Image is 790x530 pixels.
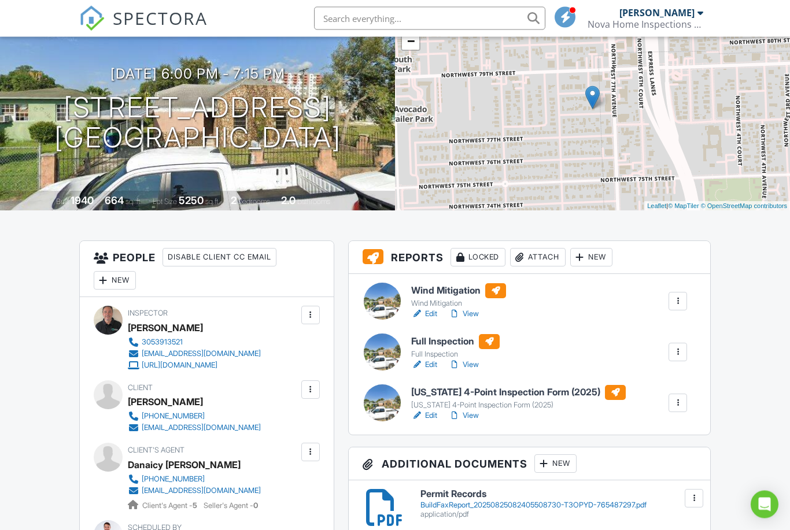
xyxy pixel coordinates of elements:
h6: Full Inspection [411,335,500,350]
span: sq. ft. [125,198,142,206]
div: New [534,455,577,473]
h3: Reports [349,242,710,275]
a: Zoom out [402,33,419,50]
h3: Additional Documents [349,448,710,481]
a: View [449,410,479,422]
span: bedrooms [238,198,270,206]
div: 2 [231,195,237,207]
a: © OpenStreetMap contributors [701,203,787,210]
span: Inspector [128,309,168,318]
div: Nova Home Inspections LLC [588,18,703,30]
strong: 0 [253,502,258,510]
span: Client [128,384,153,392]
div: | [644,202,790,212]
div: Attach [510,249,566,267]
a: Edit [411,309,437,320]
div: [US_STATE] 4-Point Inspection Form (2025) [411,401,626,410]
div: [URL][DOMAIN_NAME] [142,361,217,370]
span: Client's Agent [128,446,184,455]
a: 3053913521 [128,337,261,349]
span: bathrooms [297,198,330,206]
div: 3053913521 [142,338,183,347]
div: Open Intercom Messenger [751,491,778,518]
a: [US_STATE] 4-Point Inspection Form (2025) [US_STATE] 4-Point Inspection Form (2025) [411,386,626,411]
h1: [STREET_ADDRESS] [GEOGRAPHIC_DATA] [54,93,341,154]
span: Lot Size [153,198,177,206]
a: [EMAIL_ADDRESS][DOMAIN_NAME] [128,349,261,360]
div: Locked [451,249,505,267]
div: [EMAIL_ADDRESS][DOMAIN_NAME] [142,424,261,433]
a: Edit [411,410,437,422]
a: Permit Records BuildFaxReport_20250825082405508730-T3OPYD-765487297.pdf application/pdf [420,490,696,519]
div: 2.0 [281,195,296,207]
a: View [449,309,479,320]
div: [PERSON_NAME] [128,394,203,411]
a: Wind Mitigation Wind Mitigation [411,284,506,309]
div: BuildFaxReport_20250825082405508730-T3OPYD-765487297.pdf [420,501,696,510]
div: [PERSON_NAME] [619,7,695,18]
a: SPECTORA [79,16,208,40]
input: Search everything... [314,7,545,30]
a: [EMAIL_ADDRESS][DOMAIN_NAME] [128,485,261,497]
a: Full Inspection Full Inspection [411,335,500,360]
h6: Permit Records [420,490,696,500]
div: Full Inspection [411,350,500,359]
h3: [DATE] 6:00 pm - 7:15 pm [110,66,285,82]
div: [PERSON_NAME] [128,320,203,337]
a: [URL][DOMAIN_NAME] [128,360,261,372]
a: Leaflet [647,203,666,210]
div: New [94,272,136,290]
div: Disable Client CC Email [163,249,276,267]
span: SPECTORA [113,6,208,30]
span: sq.ft. [205,198,220,206]
span: Client's Agent - [142,502,199,510]
img: The Best Home Inspection Software - Spectora [79,6,105,31]
h6: [US_STATE] 4-Point Inspection Form (2025) [411,386,626,401]
a: [PHONE_NUMBER] [128,474,261,485]
div: [PHONE_NUMBER] [142,475,205,484]
a: View [449,359,479,371]
h3: People [80,242,334,298]
div: 5250 [179,195,204,207]
a: [EMAIL_ADDRESS][DOMAIN_NAME] [128,422,261,434]
div: [PHONE_NUMBER] [142,412,205,421]
div: 664 [105,195,124,207]
div: [EMAIL_ADDRESS][DOMAIN_NAME] [142,487,261,496]
a: © MapTiler [668,203,699,210]
div: New [570,249,612,267]
a: [PHONE_NUMBER] [128,411,261,422]
h6: Wind Mitigation [411,284,506,299]
span: Seller's Agent - [204,502,258,510]
div: Wind Mitigation [411,299,506,309]
span: Built [56,198,69,206]
strong: 5 [193,502,197,510]
div: 1940 [71,195,94,207]
div: Danaicy [PERSON_NAME] [128,457,241,474]
div: application/pdf [420,510,696,520]
a: Edit [411,359,437,371]
div: [EMAIL_ADDRESS][DOMAIN_NAME] [142,350,261,359]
